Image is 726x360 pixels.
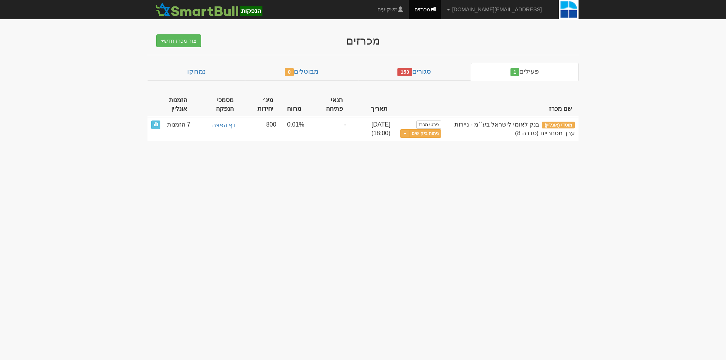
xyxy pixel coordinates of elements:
[350,92,394,117] th: תאריך
[147,92,194,117] th: הזמנות אונליין
[285,68,294,76] span: 0
[308,92,350,117] th: תנאי פתיחה
[455,121,575,136] span: בנק לאומי לישראל בע``מ - ניירות ערך מסחריים (סדרה 8)
[153,2,264,17] img: סמארטבול - מערכת לניהול הנפקות
[198,121,237,131] a: דף הפצה
[416,121,441,129] a: פרטי מכרז
[350,117,394,141] td: [DATE] (18:00)
[308,117,350,141] td: -
[156,34,201,47] button: צור מכרז חדש
[147,63,245,81] a: נמחקו
[167,121,190,129] span: 7 הזמנות
[240,117,280,141] td: 800
[358,63,471,81] a: סגורים
[280,117,308,141] td: 0.01%
[245,63,358,81] a: מבוטלים
[542,122,575,128] span: מוסדי (אונליין)
[445,92,579,117] th: שם מכרז
[194,92,240,117] th: מסמכי הנפקה
[410,129,441,138] a: ניתוח ביקושים
[280,92,308,117] th: מרווח
[240,92,280,117] th: מינ׳ יחידות
[510,68,520,76] span: 1
[471,63,579,81] a: פעילים
[216,34,510,47] div: מכרזים
[397,68,412,76] span: 153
